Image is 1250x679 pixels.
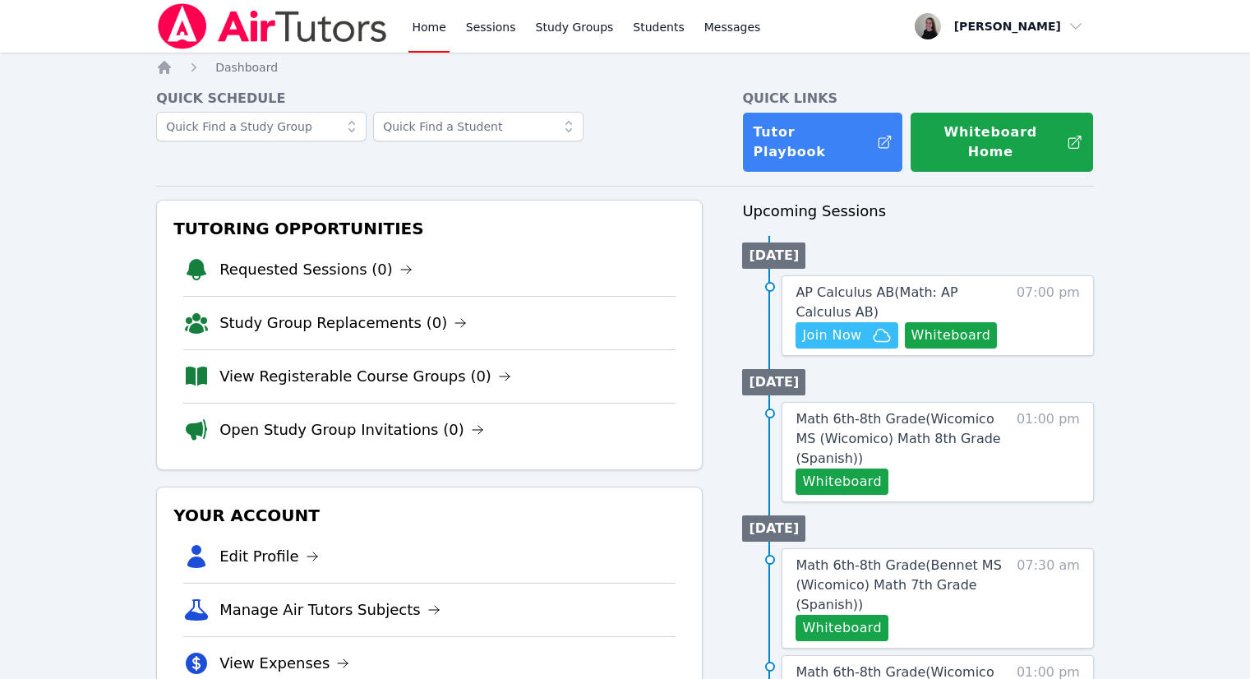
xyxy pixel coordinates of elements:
h3: Tutoring Opportunities [170,214,689,243]
span: Dashboard [215,61,278,74]
img: Air Tutors [156,3,389,49]
a: Manage Air Tutors Subjects [219,598,440,621]
a: Tutor Playbook [742,112,903,173]
a: Math 6th-8th Grade(Bennet MS (Wicomico) Math 7th Grade (Spanish)) [796,556,1008,615]
input: Quick Find a Student [373,112,583,141]
li: [DATE] [742,369,805,395]
nav: Breadcrumb [156,59,1094,76]
li: [DATE] [742,242,805,269]
button: Whiteboard Home [910,112,1094,173]
a: Edit Profile [219,545,319,568]
span: 07:30 am [1017,556,1080,641]
a: Open Study Group Invitations (0) [219,418,484,441]
button: Whiteboard [905,322,998,349]
a: Math 6th-8th Grade(Wicomico MS (Wicomico) Math 8th Grade (Spanish)) [796,409,1008,469]
span: 01:00 pm [1017,409,1080,495]
h3: Upcoming Sessions [742,200,1094,223]
span: Math 6th-8th Grade ( Bennet MS (Wicomico) Math 7th Grade (Spanish) ) [796,557,1001,612]
span: Messages [704,19,761,35]
button: Whiteboard [796,469,888,495]
button: Join Now [796,322,897,349]
a: Study Group Replacements (0) [219,312,467,335]
input: Quick Find a Study Group [156,112,367,141]
h4: Quick Links [742,89,1094,109]
a: AP Calculus AB(Math: AP Calculus AB) [796,283,1008,322]
span: 07:00 pm [1017,283,1080,349]
span: Math 6th-8th Grade ( Wicomico MS (Wicomico) Math 8th Grade (Spanish) ) [796,411,1000,466]
a: View Expenses [219,652,349,675]
a: View Registerable Course Groups (0) [219,365,511,388]
span: Join Now [802,326,861,345]
li: [DATE] [742,515,805,542]
h3: Your Account [170,501,689,530]
a: Dashboard [215,59,278,76]
span: AP Calculus AB ( Math: AP Calculus AB ) [796,284,957,320]
button: Whiteboard [796,615,888,641]
a: Requested Sessions (0) [219,258,413,281]
h4: Quick Schedule [156,89,703,109]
